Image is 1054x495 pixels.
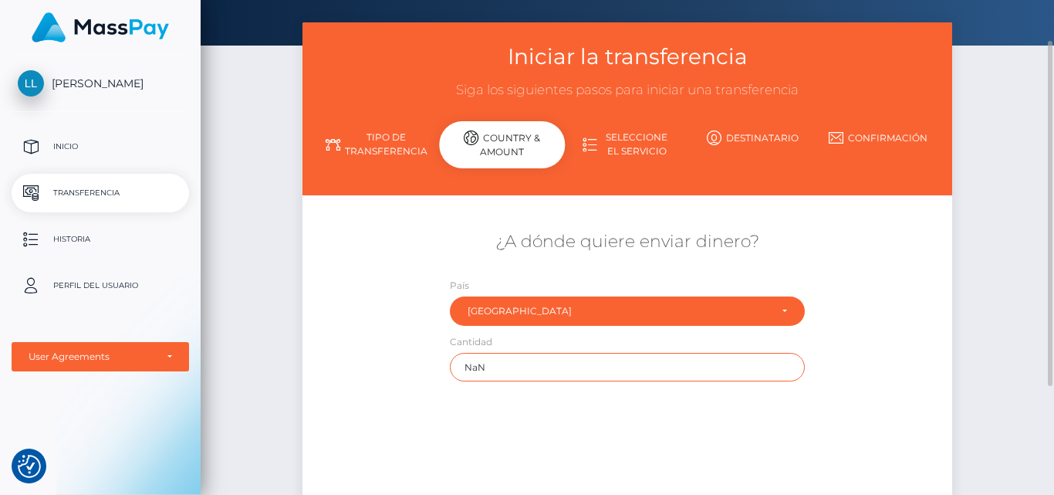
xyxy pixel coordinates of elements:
[32,12,169,42] img: MassPay
[12,174,189,212] a: Transferencia
[815,124,940,151] a: Confirmación
[565,124,690,164] a: Seleccione el servicio
[468,305,770,317] div: [GEOGRAPHIC_DATA]
[314,230,941,254] h5: ¿A dónde quiere enviar dinero?
[18,455,41,478] button: Consent Preferences
[440,121,565,168] div: Country & Amount
[690,124,815,151] a: Destinatario
[12,220,189,259] a: Historia
[450,297,806,326] button: Colombia
[29,351,155,363] div: User Agreements
[18,455,41,478] img: Revisit consent button
[18,135,183,158] p: Inicio
[12,76,189,90] span: [PERSON_NAME]
[18,228,183,251] p: Historia
[314,42,941,72] h3: Iniciar la transferencia
[450,353,806,381] input: Cantidad a enviar en USD (Máximo: )
[450,335,492,349] label: Cantidad
[18,274,183,297] p: Perfil del usuario
[314,124,439,164] a: Tipo de transferencia
[18,181,183,205] p: Transferencia
[450,279,469,293] label: País
[12,266,189,305] a: Perfil del usuario
[314,81,941,100] h3: Siga los siguientes pasos para iniciar una transferencia
[12,342,189,371] button: User Agreements
[12,127,189,166] a: Inicio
